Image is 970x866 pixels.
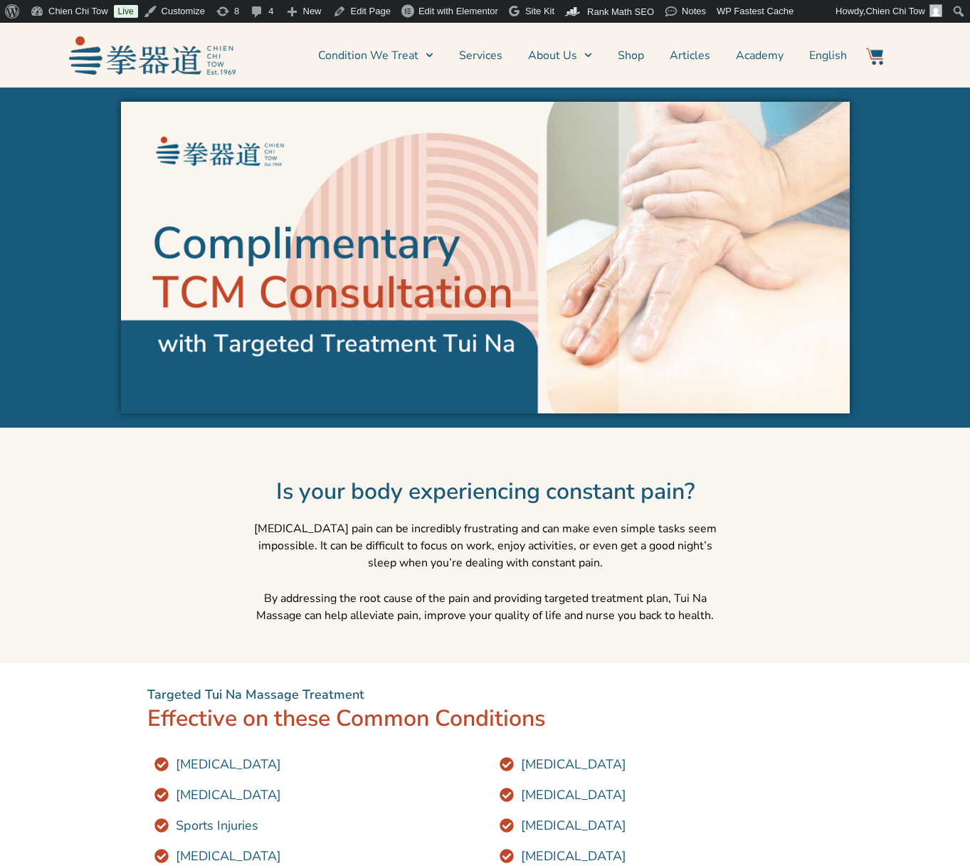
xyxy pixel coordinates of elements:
a: Live [114,5,138,18]
p: [MEDICAL_DATA] pain can be incredibly frustrating and can make even simple tasks seem impossible.... [247,520,724,571]
span: Chien Chi Tow [865,6,925,16]
span: [MEDICAL_DATA] [517,785,626,805]
span: Rank Math SEO [587,6,654,17]
span: Sports Injuries [172,815,258,835]
h2: Targeted Tui Na Massage Treatment [147,685,823,704]
a: Condition We Treat [318,38,433,73]
p: By addressing the root cause of the pain and providing targeted treatment plan, Tui Na Massage ca... [247,590,724,624]
a: English [809,38,847,73]
a: Services [459,38,502,73]
h2: Effective on these Common Conditions [147,704,823,733]
a: Articles [670,38,710,73]
span: Site Kit [525,6,554,16]
span: [MEDICAL_DATA] [517,846,626,866]
span: [MEDICAL_DATA] [172,754,281,774]
nav: Menu [243,38,848,73]
span: [MEDICAL_DATA] [517,815,626,835]
span: English [809,47,847,64]
span: [MEDICAL_DATA] [172,785,281,805]
h2: Is your body experiencing constant pain? [247,477,724,506]
a: Academy [736,38,784,73]
span: [MEDICAL_DATA] [172,846,281,866]
img: Website Icon-03 [866,48,883,65]
a: About Us [528,38,592,73]
span: Edit with Elementor [418,6,498,16]
a: Shop [618,38,644,73]
span: [MEDICAL_DATA] [517,754,626,774]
